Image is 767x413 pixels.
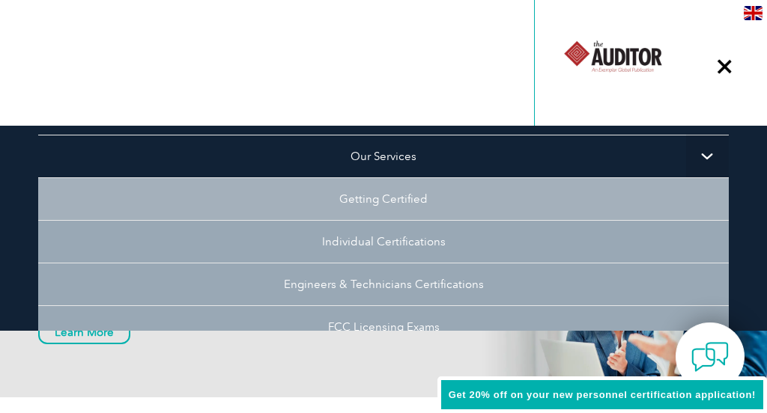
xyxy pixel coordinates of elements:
img: en [744,6,763,20]
a: Our Services [38,135,729,177]
img: contact-chat.png [691,338,729,376]
a: FCC Licensing Exams [38,305,729,348]
a: Learn More [38,320,130,344]
a: Engineers & Technicians Certifications [38,263,729,305]
span: Get 20% off on your new personnel certification application! [449,389,756,400]
a: Getting Certified [38,177,729,220]
a: Individual Certifications [38,220,729,263]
